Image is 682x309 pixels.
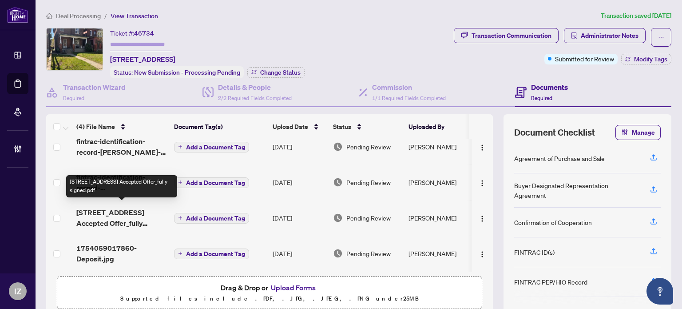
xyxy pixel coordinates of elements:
img: Logo [479,251,486,258]
div: FINTRAC ID(s) [514,247,555,257]
td: [DATE] [269,200,329,236]
td: [PERSON_NAME] [405,236,472,271]
th: (4) File Name [73,114,170,139]
button: Administrator Notes [564,28,646,43]
button: Open asap [646,278,673,305]
span: Modify Tags [634,56,667,62]
span: (4) File Name [76,122,115,132]
h4: Commission [372,82,446,92]
button: Manage [615,125,661,140]
button: Add a Document Tag [174,212,249,224]
p: Supported files include .PDF, .JPG, .JPEG, .PNG under 25 MB [63,293,476,304]
span: fintrac-identification-record-[PERSON_NAME]-s-[PERSON_NAME]-20250801-103315.pdf [76,136,167,157]
span: 2/2 Required Fields Completed [218,95,292,101]
div: Buyer Designated Representation Agreement [514,181,639,200]
span: plus [178,251,182,256]
span: plus [178,180,182,185]
span: 1/1 Required Fields Completed [372,95,446,101]
span: Add a Document Tag [186,251,245,257]
button: Transaction Communication [454,28,559,43]
button: Logo [475,175,489,189]
button: Add a Document Tag [174,142,249,152]
article: Transaction saved [DATE] [601,11,671,21]
h4: Transaction Wizard [63,82,126,92]
span: New Submission - Processing Pending [134,68,240,76]
button: Change Status [247,67,305,78]
span: plus [178,216,182,220]
h4: Details & People [218,82,292,92]
button: Logo [475,246,489,261]
span: Pending Review [346,213,391,223]
button: Add a Document Tag [174,177,249,188]
button: Add a Document Tag [174,249,249,259]
span: Add a Document Tag [186,180,245,186]
img: Document Status [333,142,343,152]
button: Modify Tags [621,54,671,64]
button: Add a Document Tag [174,248,249,259]
span: Required [63,95,84,101]
span: Add a Document Tag [186,144,245,150]
li: / [104,11,107,21]
span: Required [531,95,552,101]
span: Manage [632,125,655,140]
td: [PERSON_NAME] [405,165,472,200]
td: [PERSON_NAME] [405,200,472,236]
img: IMG-W12199448_1.jpg [47,28,103,70]
h4: Documents [531,82,568,92]
div: Transaction Communication [472,28,551,43]
img: Document Status [333,213,343,223]
td: [DATE] [269,165,329,200]
div: Status: [110,66,244,78]
th: Uploaded By [405,114,472,139]
img: Logo [479,215,486,222]
span: Pending Review [346,177,391,187]
span: home [46,13,52,19]
span: 1754059017860-Deposit.jpg [76,243,167,264]
button: Add a Document Tag [174,177,249,188]
div: Confirmation of Cooperation [514,217,592,227]
button: Add a Document Tag [174,213,249,224]
span: [STREET_ADDRESS] [110,54,175,64]
span: [STREET_ADDRESS] Accepted Offer_fully signed.pdf [76,207,167,229]
span: Document Checklist [514,126,595,139]
button: Upload Forms [268,282,318,293]
th: Status [329,114,405,139]
img: Logo [479,144,486,151]
span: solution [571,32,577,39]
div: [STREET_ADDRESS] Accepted Offer_fully signed.pdf [66,175,177,197]
button: Logo [475,140,489,154]
th: Upload Date [269,114,329,139]
span: Status [333,122,351,132]
th: Document Tag(s) [170,114,269,139]
span: Deal Processing [56,12,101,20]
span: Upload Date [273,122,308,132]
span: IZ [14,285,21,297]
img: logo [7,7,28,23]
img: Logo [479,180,486,187]
span: View Transaction [111,12,158,20]
div: Ticket #: [110,28,154,38]
img: Document Status [333,177,343,187]
span: 46734 [134,29,154,37]
span: Change Status [260,69,301,76]
span: Pending Review [346,142,391,152]
span: plus [178,144,182,149]
span: ellipsis [658,34,664,40]
span: Add a Document Tag [186,215,245,221]
td: [DATE] [269,236,329,271]
span: Administrator Notes [581,28,638,43]
span: Drag & Drop or [221,282,318,293]
td: [DATE] [269,129,329,165]
img: Document Status [333,249,343,258]
span: Pending Review [346,249,391,258]
span: Submitted for Review [555,54,614,64]
button: Add a Document Tag [174,141,249,152]
button: Logo [475,211,489,225]
div: Agreement of Purchase and Sale [514,153,605,163]
div: FINTRAC PEP/HIO Record [514,277,587,287]
td: [PERSON_NAME] [405,129,472,165]
span: fintrac-identification-record-[PERSON_NAME]-20250801-102859.pdf [76,172,167,193]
